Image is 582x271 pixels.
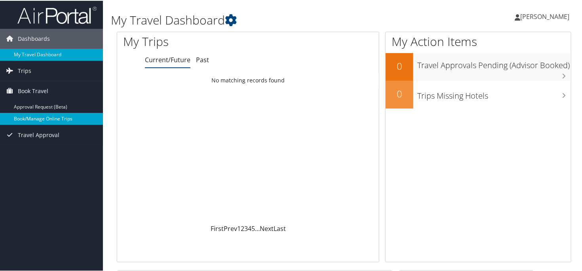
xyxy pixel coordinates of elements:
[211,223,224,232] a: First
[515,4,577,28] a: [PERSON_NAME]
[417,86,571,101] h3: Trips Missing Hotels
[386,80,571,108] a: 0Trips Missing Hotels
[251,223,255,232] a: 5
[274,223,286,232] a: Last
[386,32,571,49] h1: My Action Items
[386,59,413,72] h2: 0
[237,223,241,232] a: 1
[241,223,244,232] a: 2
[224,223,237,232] a: Prev
[244,223,248,232] a: 3
[520,11,569,20] span: [PERSON_NAME]
[260,223,274,232] a: Next
[18,124,59,144] span: Travel Approval
[117,73,379,87] td: No matching records found
[145,55,190,63] a: Current/Future
[18,28,50,48] span: Dashboards
[196,55,209,63] a: Past
[386,52,571,80] a: 0Travel Approvals Pending (Advisor Booked)
[123,32,264,49] h1: My Trips
[417,55,571,70] h3: Travel Approvals Pending (Advisor Booked)
[18,80,48,100] span: Book Travel
[111,11,422,28] h1: My Travel Dashboard
[18,60,31,80] span: Trips
[255,223,260,232] span: …
[17,5,97,24] img: airportal-logo.png
[386,86,413,100] h2: 0
[248,223,251,232] a: 4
